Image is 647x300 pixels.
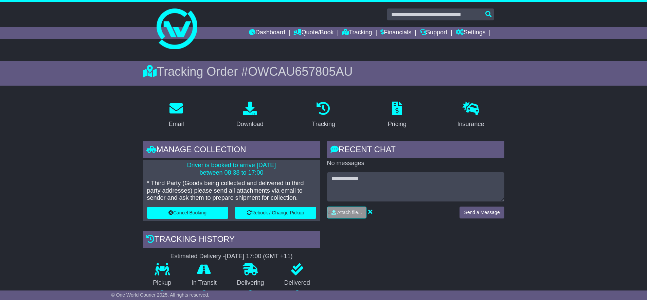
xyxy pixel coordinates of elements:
[420,27,447,39] a: Support
[307,99,339,131] a: Tracking
[111,292,210,298] span: © One World Courier 2025. All rights reserved.
[164,99,188,131] a: Email
[225,253,293,260] div: [DATE] 17:00 (GMT +11)
[383,99,411,131] a: Pricing
[327,160,504,167] p: No messages
[143,64,504,79] div: Tracking Order #
[248,65,353,78] span: OWCAU657805AU
[147,207,228,219] button: Cancel Booking
[143,141,320,160] div: Manage collection
[168,120,184,129] div: Email
[453,99,489,131] a: Insurance
[293,27,334,39] a: Quote/Book
[143,279,182,287] p: Pickup
[460,207,504,218] button: Send a Message
[232,99,268,131] a: Download
[147,180,316,202] p: * Third Party (Goods being collected and delivered to third party addresses) please send all atta...
[456,27,486,39] a: Settings
[249,27,285,39] a: Dashboard
[181,279,227,287] p: In Transit
[143,231,320,249] div: Tracking history
[147,162,316,176] p: Driver is booked to arrive [DATE] between 08:38 to 17:00
[227,279,274,287] p: Delivering
[388,120,407,129] div: Pricing
[327,141,504,160] div: RECENT CHAT
[274,279,320,287] p: Delivered
[380,27,411,39] a: Financials
[236,120,264,129] div: Download
[235,207,316,219] button: Rebook / Change Pickup
[342,27,372,39] a: Tracking
[457,120,484,129] div: Insurance
[143,253,320,260] div: Estimated Delivery -
[312,120,335,129] div: Tracking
